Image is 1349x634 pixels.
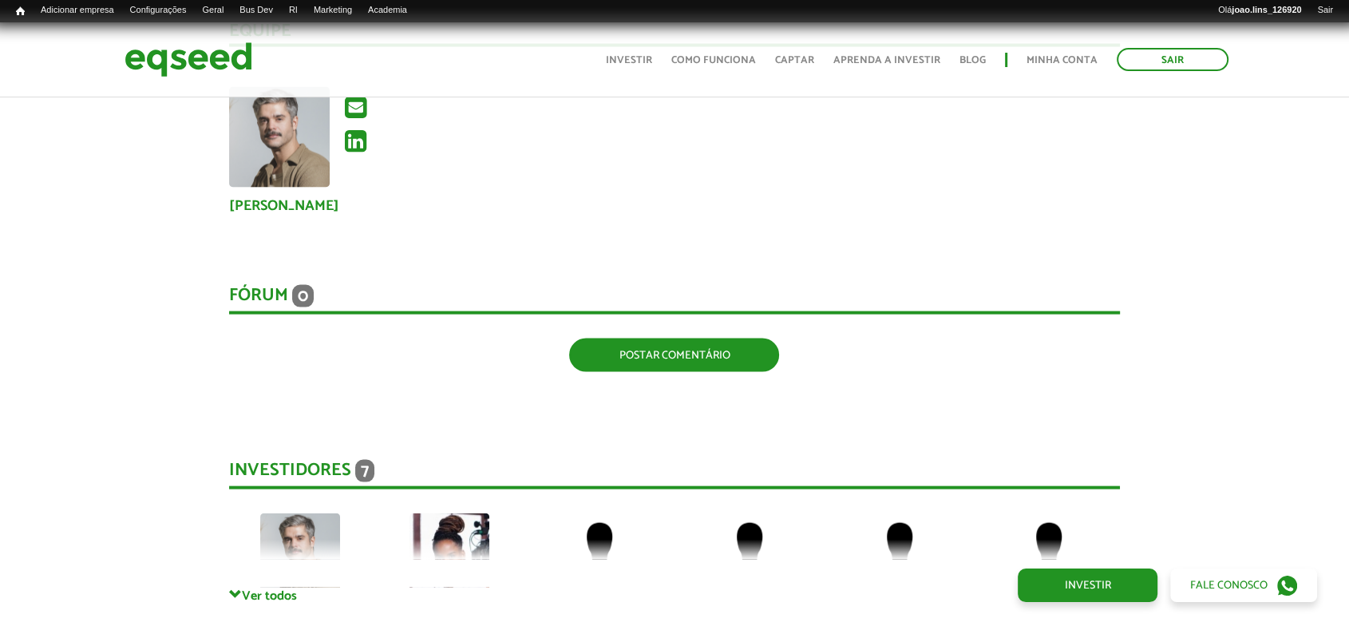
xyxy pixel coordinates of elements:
[775,55,814,65] a: Captar
[959,55,986,65] a: Blog
[1009,513,1089,593] img: default-user.png
[1309,4,1341,17] a: Sair
[229,199,339,213] a: [PERSON_NAME]
[16,6,25,17] span: Início
[229,588,1121,603] a: Ver todos
[229,460,1121,489] div: Investidores
[360,4,415,17] a: Academia
[125,38,252,81] img: EqSeed
[560,513,639,593] img: default-user.png
[1117,48,1228,71] a: Sair
[833,55,940,65] a: Aprenda a investir
[1027,55,1098,65] a: Minha conta
[194,4,231,17] a: Geral
[860,513,940,593] img: default-user.png
[306,4,360,17] a: Marketing
[281,4,306,17] a: RI
[409,513,489,593] img: picture-90970-1668946421.jpg
[33,4,122,17] a: Adicionar empresa
[122,4,195,17] a: Configurações
[1232,5,1301,14] strong: joao.lins_126920
[231,4,281,17] a: Bus Dev
[1018,569,1157,602] a: Investir
[8,4,33,19] a: Início
[606,55,652,65] a: Investir
[229,87,330,188] a: Ver perfil do usuário.
[355,460,374,482] span: 7
[229,285,1121,315] div: Fórum
[292,285,314,307] span: 0
[1210,4,1309,17] a: Olájoao.lins_126920
[260,513,340,593] img: picture-123564-1758224931.png
[710,513,789,593] img: default-user.png
[229,87,330,188] img: Foto de Gentil Nascimento
[671,55,756,65] a: Como funciona
[1170,569,1317,602] a: Fale conosco
[569,339,779,372] a: Postar comentário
